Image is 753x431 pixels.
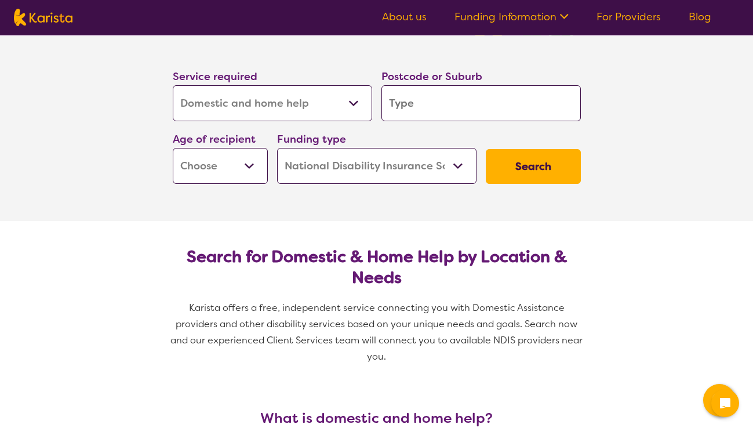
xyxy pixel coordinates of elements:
[173,70,257,84] label: Service required
[170,302,585,363] span: Karista offers a free, independent service connecting you with Domestic Assistance providers and ...
[382,10,427,24] a: About us
[486,149,581,184] button: Search
[168,410,585,426] h3: What is domestic and home help?
[14,9,72,26] img: Karista logo
[182,247,572,288] h2: Search for Domestic & Home Help by Location & Needs
[454,10,569,24] a: Funding Information
[277,132,346,146] label: Funding type
[689,10,711,24] a: Blog
[703,384,736,416] button: Channel Menu
[596,10,661,24] a: For Providers
[381,85,581,121] input: Type
[381,70,482,84] label: Postcode or Suburb
[173,132,256,146] label: Age of recipient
